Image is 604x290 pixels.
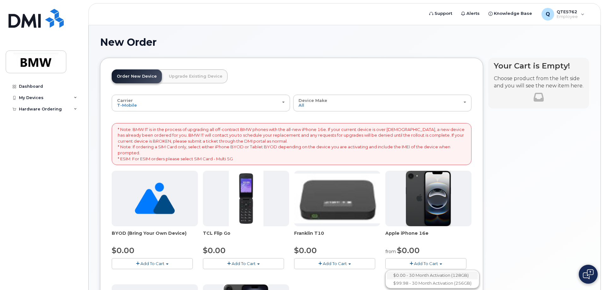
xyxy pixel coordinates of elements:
[494,75,583,90] p: Choose product from the left side and you will see the new item here.
[323,261,347,266] span: Add To Cart
[294,174,380,223] img: t10.jpg
[117,98,133,103] span: Carrier
[229,171,264,226] img: TCL_FLIP_MODE.jpg
[397,246,420,255] span: $0.00
[203,230,289,243] div: TCL Flip Go
[385,230,471,243] div: Apple iPhone 16e
[494,62,583,70] h4: Your Cart is Empty!
[414,261,438,266] span: Add To Cart
[118,127,465,162] p: * Note: BMW IT is in the process of upgrading all off-contract BMW phones with the all-new iPhone...
[164,69,228,83] a: Upgrade Existing Device
[100,37,589,48] h1: New Order
[294,230,380,243] div: Franklin T10
[299,98,327,103] span: Device Make
[112,230,198,243] div: BYOD (Bring Your Own Device)
[232,261,256,266] span: Add To Cart
[583,269,594,279] img: Open chat
[385,249,396,254] small: from
[112,95,290,111] button: Carrier T-Mobile
[293,95,471,111] button: Device Make All
[406,171,451,226] img: iphone16e.png
[112,246,134,255] span: $0.00
[203,258,284,269] button: Add To Cart
[299,103,304,108] span: All
[203,246,226,255] span: $0.00
[140,261,164,266] span: Add To Cart
[135,171,175,226] img: no_image_found-2caef05468ed5679b831cfe6fc140e25e0c280774317ffc20a367ab7fd17291e.png
[387,279,478,287] a: $99.98 - 30 Month Activation (256GB)
[294,246,317,255] span: $0.00
[117,103,137,108] span: T-Mobile
[112,258,193,269] button: Add To Cart
[294,258,375,269] button: Add To Cart
[387,271,478,279] a: $0.00 - 30 Month Activation (128GB)
[112,69,162,83] a: Order New Device
[385,258,466,269] button: Add To Cart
